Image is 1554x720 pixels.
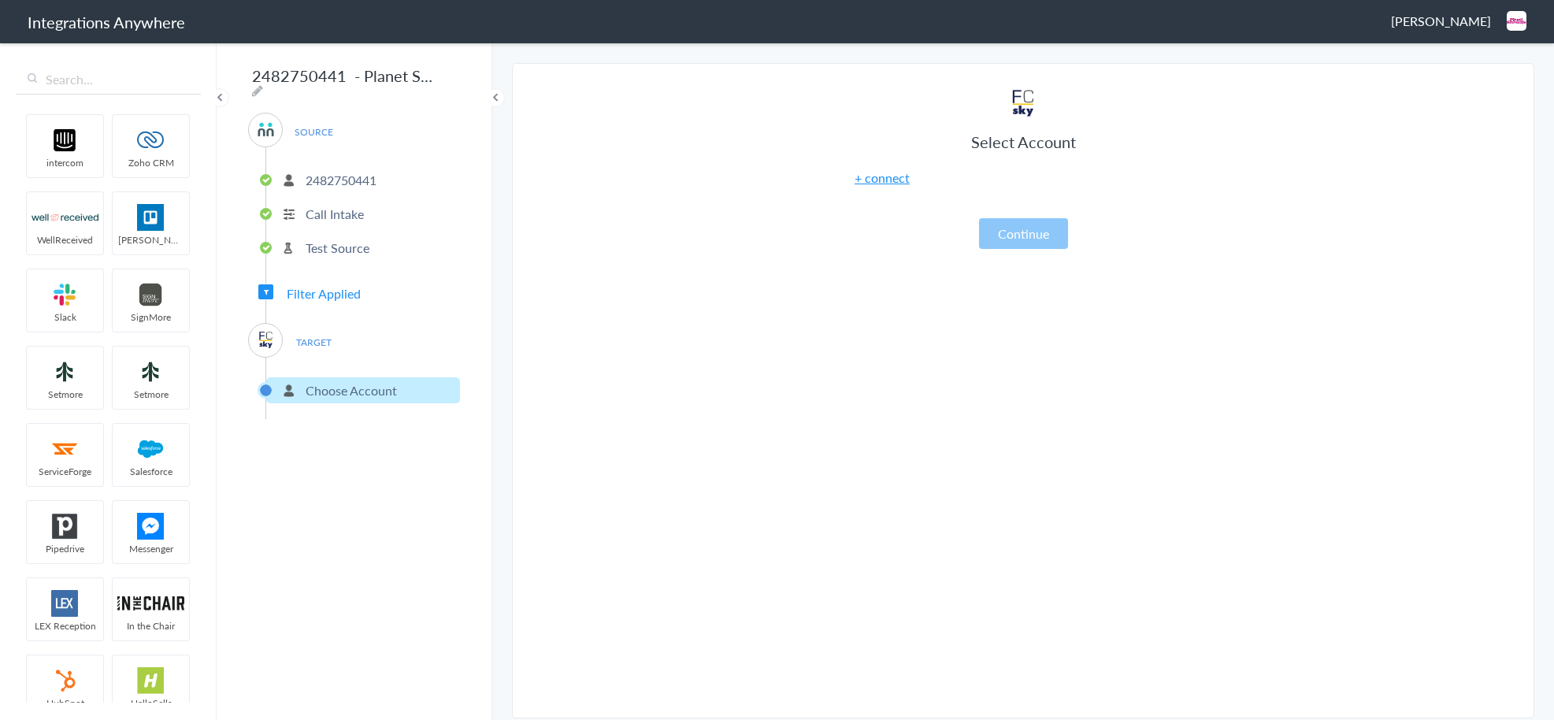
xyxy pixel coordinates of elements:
span: [PERSON_NAME] [1391,12,1491,30]
span: In the Chair [113,619,189,633]
img: hs-app-logo.svg [117,667,184,694]
span: Filter Applied [287,284,361,302]
img: serviceforge-icon.png [32,436,98,462]
p: Choose Account [306,381,397,399]
img: FBM.png [117,513,184,540]
span: LEX Reception [27,619,103,633]
img: inch-logo.svg [117,590,184,617]
img: 42bf361a-08d4-416b-8073-2fce07ec186a.png [1507,11,1526,31]
a: + connect [855,169,910,187]
h3: Select Account [826,131,1220,153]
img: slack-logo.svg [32,281,98,308]
img: setmoreNew.jpg [117,358,184,385]
img: salesforce-logo.svg [117,436,184,462]
span: ServiceForge [27,465,103,478]
img: setmoreNew.jpg [32,358,98,385]
input: Search... [16,65,201,95]
img: trello.png [117,204,184,231]
span: Slack [27,310,103,324]
img: signmore-logo.png [117,281,184,308]
img: hubspot-logo.svg [32,667,98,694]
p: 2482750441 [306,171,376,189]
span: Salesforce [113,465,189,478]
img: lex-app-logo.svg [32,590,98,617]
p: Call Intake [306,205,364,223]
span: [PERSON_NAME] [113,233,189,247]
span: TARGET [284,332,343,353]
img: intercom-logo.svg [32,127,98,154]
span: Messenger [113,542,189,555]
img: zoho-logo.svg [117,127,184,154]
span: HubSpot [27,696,103,710]
span: Pipedrive [27,542,103,555]
span: HelloSells [113,696,189,710]
p: Test Source [306,239,369,257]
img: pipedrive.png [32,513,98,540]
img: FranConnect.png [1007,87,1039,119]
span: Zoho CRM [113,156,189,169]
h1: Integrations Anywhere [28,11,185,33]
button: Continue [979,218,1068,249]
img: FranConnect.png [256,330,276,350]
img: wr-logo.svg [32,204,98,231]
span: SOURCE [284,121,343,143]
span: Setmore [27,388,103,401]
img: answerconnect-logo.svg [256,120,276,139]
span: intercom [27,156,103,169]
span: SignMore [113,310,189,324]
span: WellReceived [27,233,103,247]
span: Setmore [113,388,189,401]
